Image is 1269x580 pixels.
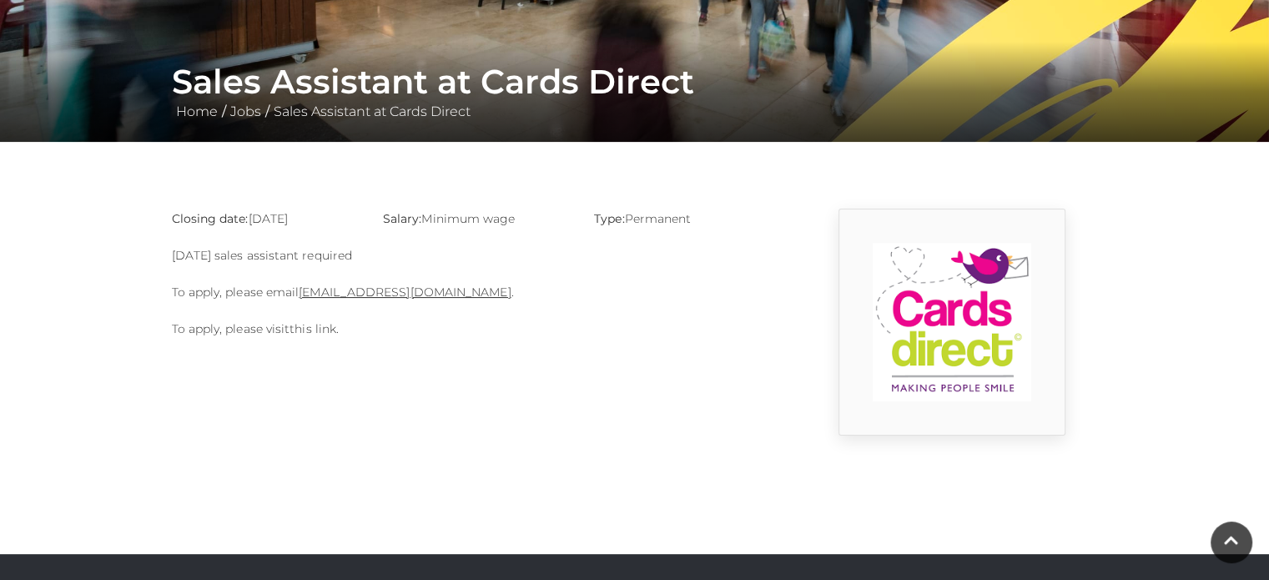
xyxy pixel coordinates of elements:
a: Sales Assistant at Cards Direct [269,103,475,119]
a: this link [290,321,336,336]
p: Minimum wage [383,209,569,229]
strong: Type: [594,211,624,226]
img: 9_1554819914_l1cI.png [873,243,1031,401]
strong: Closing date: [172,211,249,226]
a: [EMAIL_ADDRESS][DOMAIN_NAME] [299,285,511,300]
p: [DATE] sales assistant required [172,245,781,265]
h1: Sales Assistant at Cards Direct [172,62,1098,102]
div: / / [159,62,1110,122]
a: Jobs [226,103,265,119]
strong: Salary: [383,211,422,226]
p: [DATE] [172,209,358,229]
p: To apply, please email . [172,282,781,302]
p: To apply, please visit . [172,319,781,339]
a: Home [172,103,222,119]
p: Permanent [594,209,780,229]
